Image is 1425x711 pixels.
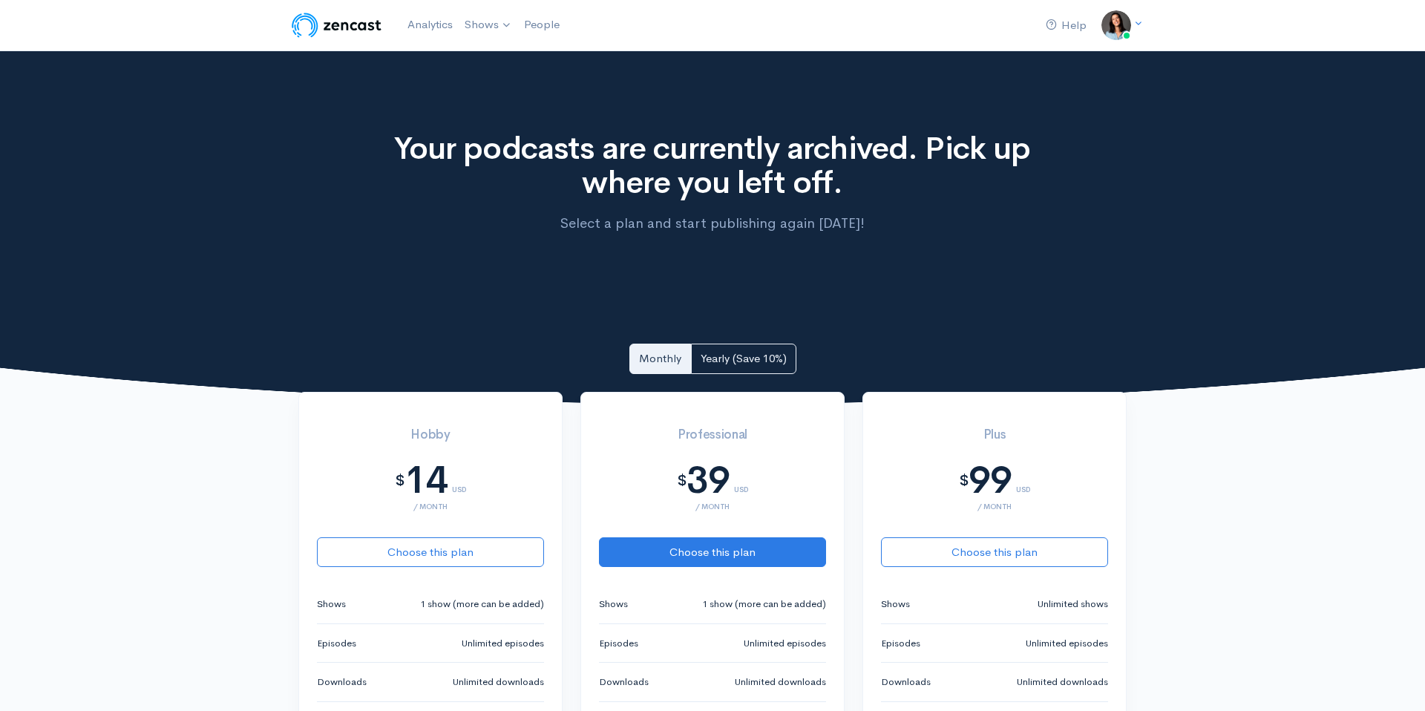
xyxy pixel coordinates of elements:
[629,344,691,374] a: Monthly
[317,636,356,651] small: Episodes
[317,597,346,612] small: Shows
[459,9,518,42] a: Shows
[959,473,969,489] div: $
[881,502,1108,511] div: / month
[404,459,448,502] div: 14
[1101,10,1131,40] img: ...
[687,459,730,502] div: 39
[317,502,544,511] div: / month
[365,131,1060,200] h1: Your podcasts are currently archived. Pick up where you left off.
[395,473,405,489] div: $
[881,597,910,612] small: Shows
[1016,468,1030,494] div: USD
[969,459,1012,502] div: 99
[1017,675,1108,689] small: Unlimited downloads
[420,597,544,612] small: 1 show (more can be added)
[462,636,544,651] small: Unlimited episodes
[453,675,544,689] small: Unlimited downloads
[599,636,638,651] small: Episodes
[1026,636,1108,651] small: Unlimited episodes
[691,344,796,374] a: Yearly (Save 10%)
[1038,597,1108,612] small: Unlimited shows
[744,636,826,651] small: Unlimited episodes
[881,675,931,689] small: Downloads
[317,428,544,442] h3: Hobby
[289,10,384,40] img: ZenCast Logo
[365,213,1060,234] p: Select a plan and start publishing again [DATE]!
[734,468,748,494] div: USD
[518,9,566,41] a: People
[317,675,367,689] small: Downloads
[452,468,466,494] div: USD
[317,537,544,568] button: Choose this plan
[881,537,1108,568] button: Choose this plan
[402,9,459,41] a: Analytics
[599,537,826,568] button: Choose this plan
[677,473,687,489] div: $
[735,675,826,689] small: Unlimited downloads
[1040,10,1092,42] a: Help
[881,636,920,651] small: Episodes
[702,597,826,612] small: 1 show (more can be added)
[599,428,826,442] h3: Professional
[881,428,1108,442] h3: Plus
[599,502,826,511] div: / month
[599,675,649,689] small: Downloads
[599,597,628,612] small: Shows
